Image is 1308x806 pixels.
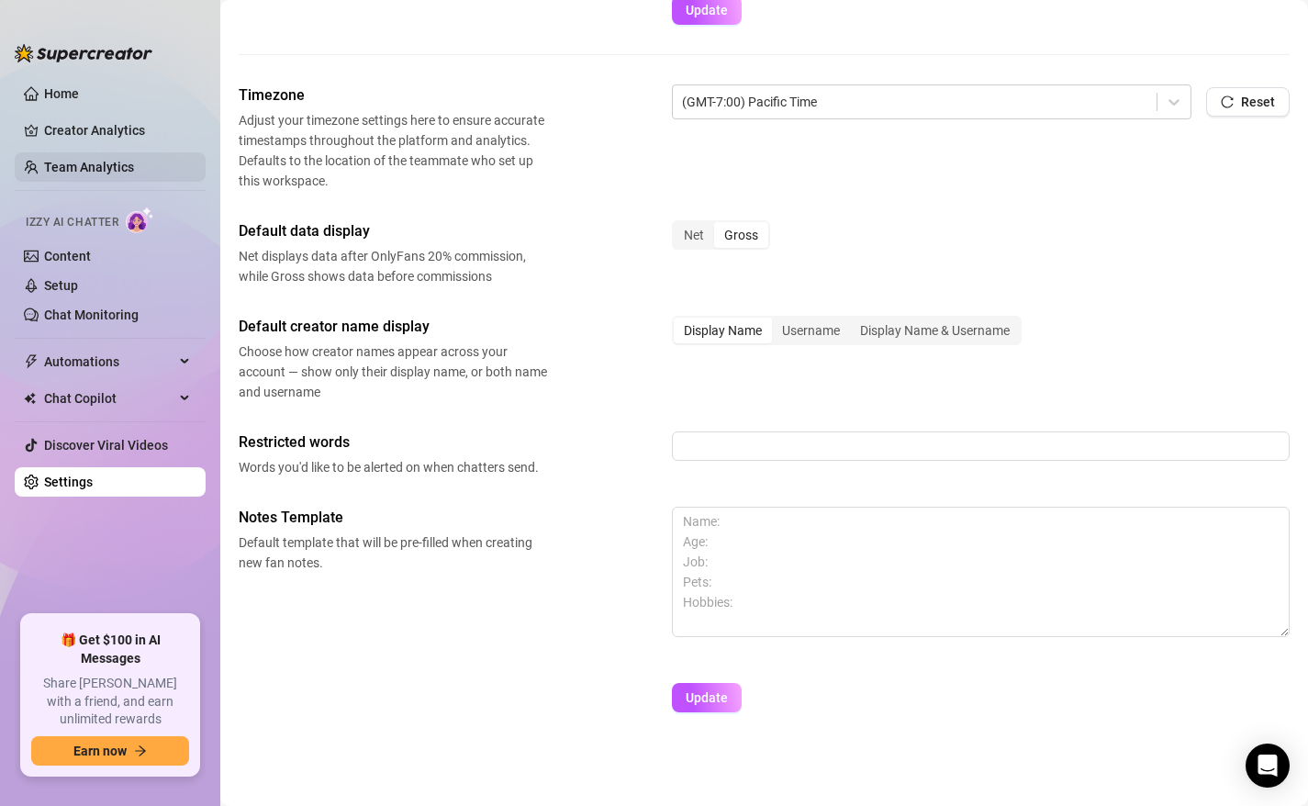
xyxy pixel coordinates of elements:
span: Izzy AI Chatter [26,214,118,231]
span: Update [686,3,728,17]
button: Earn nowarrow-right [31,736,189,766]
span: Automations [44,347,174,376]
div: Display Name & Username [850,318,1020,343]
button: Reset [1206,87,1290,117]
a: Settings [44,475,93,489]
span: Default creator name display [239,316,547,338]
span: Choose how creator names appear across your account — show only their display name, or both name ... [239,341,547,402]
button: Update [672,683,742,712]
span: Restricted words [239,431,547,453]
span: Adjust your timezone settings here to ensure accurate timestamps throughout the platform and anal... [239,110,547,191]
a: Team Analytics [44,160,134,174]
a: Content [44,249,91,263]
img: logo-BBDzfeDw.svg [15,44,152,62]
img: AI Chatter [126,207,154,233]
span: Timezone [239,84,547,106]
div: Display Name [674,318,772,343]
a: Setup [44,278,78,293]
div: segmented control [672,220,770,250]
span: Net displays data after OnlyFans 20% commission, while Gross shows data before commissions [239,246,547,286]
span: Update [686,690,728,705]
div: Gross [714,222,768,248]
span: Share [PERSON_NAME] with a friend, and earn unlimited rewards [31,675,189,729]
span: Default template that will be pre-filled when creating new fan notes. [239,532,547,573]
span: Words you'd like to be alerted on when chatters send. [239,457,547,477]
img: Chat Copilot [24,392,36,405]
span: 🎁 Get $100 in AI Messages [31,632,189,667]
a: Creator Analytics [44,116,191,145]
span: Chat Copilot [44,384,174,413]
span: Reset [1241,95,1275,109]
div: Open Intercom Messenger [1246,744,1290,788]
span: arrow-right [134,744,147,757]
span: Earn now [73,744,127,758]
span: reload [1221,95,1234,108]
a: Discover Viral Videos [44,438,168,453]
div: Username [772,318,850,343]
span: Default data display [239,220,547,242]
a: Chat Monitoring [44,308,139,322]
div: Net [674,222,714,248]
a: Home [44,86,79,101]
div: segmented control [672,316,1022,345]
span: thunderbolt [24,354,39,369]
span: Notes Template [239,507,547,529]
